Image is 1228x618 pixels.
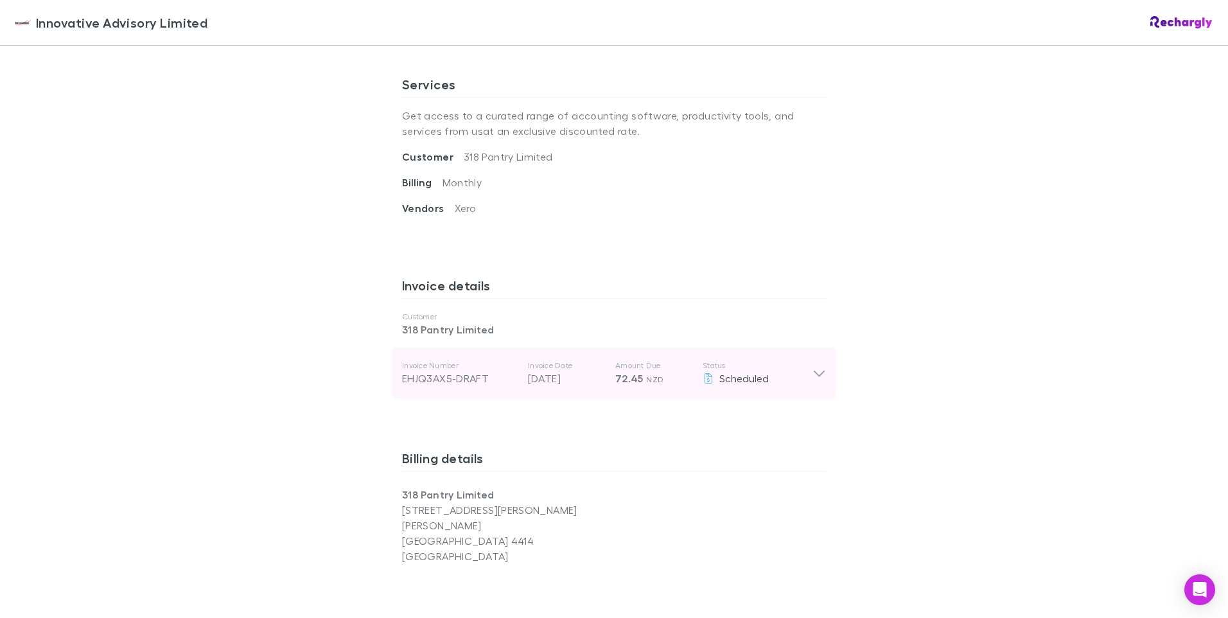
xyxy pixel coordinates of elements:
span: Billing [402,176,443,189]
div: Open Intercom Messenger [1184,574,1215,605]
p: [GEOGRAPHIC_DATA] 4414 [402,533,614,549]
p: Invoice Date [528,360,605,371]
span: Xero [455,202,476,214]
img: Innovative Advisory Limited's Logo [15,15,31,30]
p: [STREET_ADDRESS][PERSON_NAME] [PERSON_NAME] [402,502,614,533]
span: Innovative Advisory Limited [36,13,207,32]
p: Get access to a curated range of accounting software, productivity tools, and services from us at... [402,98,826,149]
span: NZD [646,375,663,384]
p: Invoice Number [402,360,518,371]
div: EHJQ3AX5-DRAFT [402,371,518,386]
img: Rechargly Logo [1150,16,1213,29]
p: 318 Pantry Limited [402,487,614,502]
span: Customer [402,150,464,163]
span: 72.45 [615,372,644,385]
p: [DATE] [528,371,605,386]
p: Customer [402,312,826,322]
span: Monthly [443,176,482,188]
p: Status [703,360,812,371]
h3: Billing details [402,450,826,471]
h3: Services [402,76,826,97]
span: 318 Pantry Limited [464,150,553,163]
span: Vendors [402,202,455,215]
span: Scheduled [719,372,769,384]
p: [GEOGRAPHIC_DATA] [402,549,614,564]
p: Amount Due [615,360,692,371]
div: Invoice NumberEHJQ3AX5-DRAFTInvoice Date[DATE]Amount Due72.45 NZDStatusScheduled [392,348,836,399]
p: 318 Pantry Limited [402,322,826,337]
h3: Invoice details [402,278,826,298]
